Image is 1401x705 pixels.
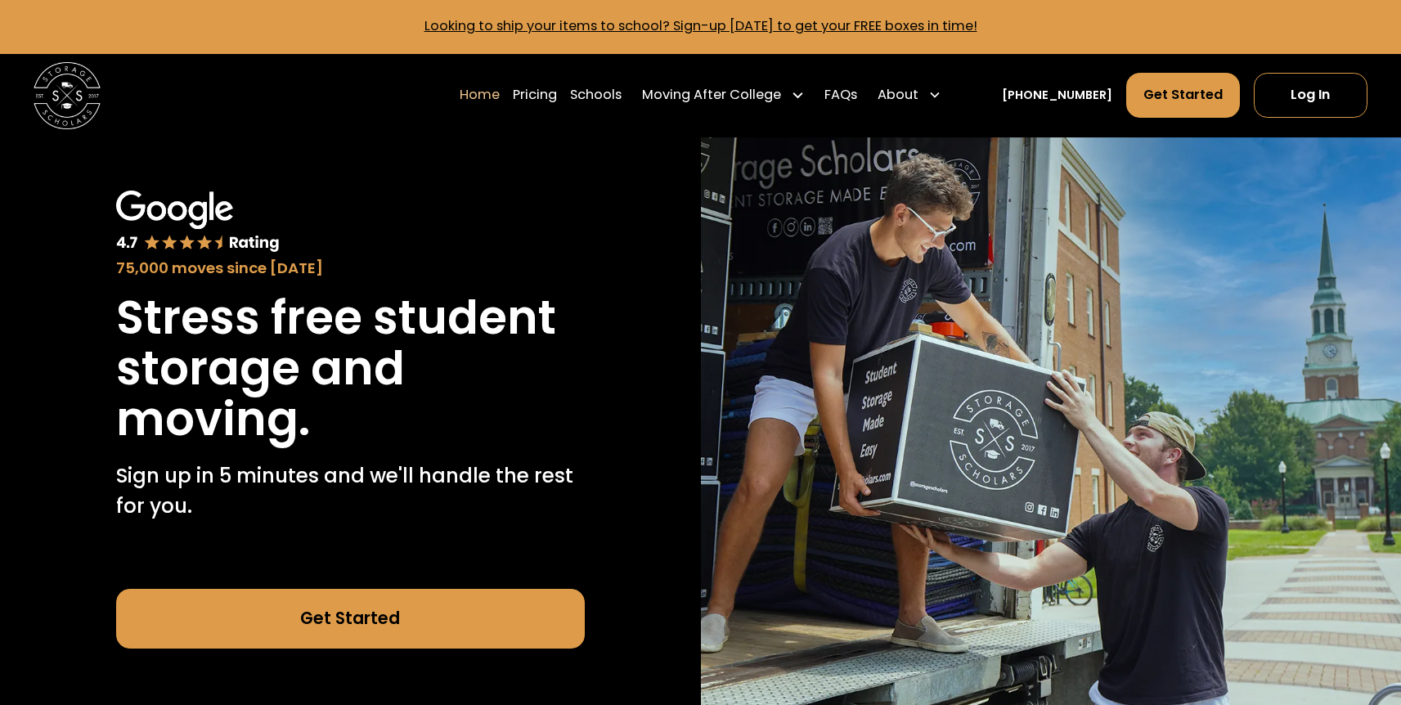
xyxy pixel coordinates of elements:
a: FAQs [824,72,857,119]
div: About [878,85,918,106]
a: Schools [570,72,622,119]
a: Get Started [1126,73,1241,118]
a: Get Started [116,589,585,649]
img: Google 4.7 star rating [116,191,281,254]
p: Sign up in 5 minutes and we'll handle the rest for you. [116,461,585,522]
a: Home [460,72,500,119]
h1: Stress free student storage and moving. [116,293,585,445]
a: Pricing [513,72,557,119]
a: [PHONE_NUMBER] [1002,87,1112,104]
div: 75,000 moves since [DATE] [116,257,585,280]
a: Log In [1254,73,1367,118]
a: Looking to ship your items to school? Sign-up [DATE] to get your FREE boxes in time! [424,16,977,35]
img: Storage Scholars main logo [34,62,101,129]
div: Moving After College [642,85,781,106]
